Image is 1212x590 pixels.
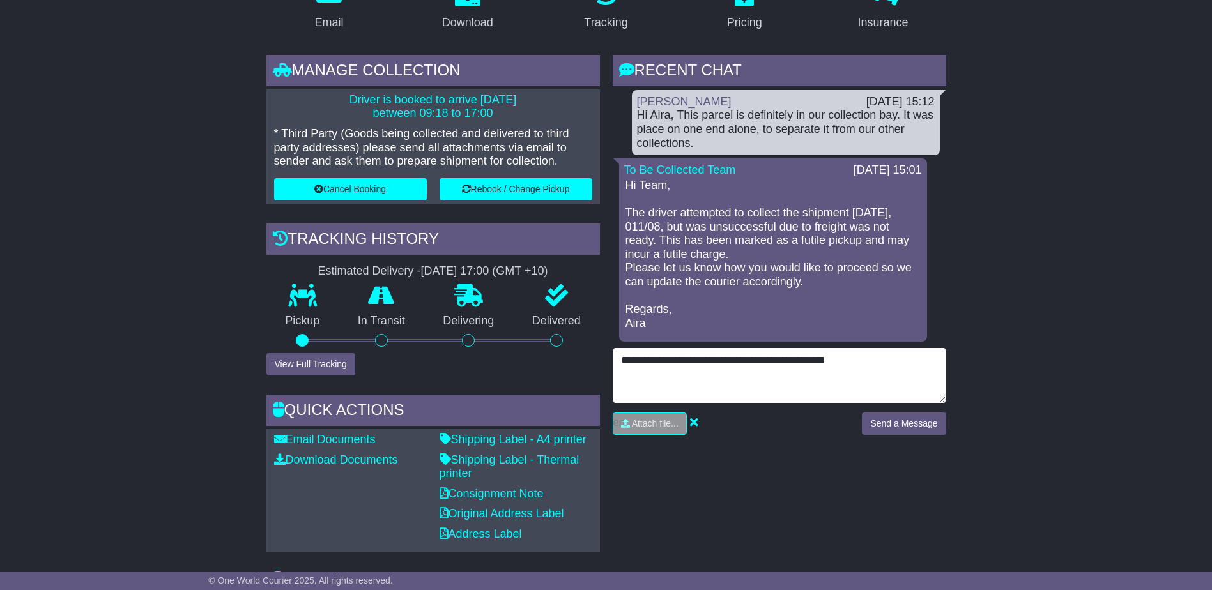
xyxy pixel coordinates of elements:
[266,223,600,258] div: Tracking history
[274,433,376,446] a: Email Documents
[625,179,921,331] p: Hi Team, The driver attempted to collect the shipment [DATE], 011/08, but was unsuccessful due to...
[613,55,946,89] div: RECENT CHAT
[866,95,935,109] div: [DATE] 15:12
[513,314,600,328] p: Delivered
[854,163,922,178] div: [DATE] 15:01
[274,127,592,169] p: * Third Party (Goods being collected and delivered to third party addresses) please send all atta...
[266,314,339,328] p: Pickup
[442,14,493,31] div: Download
[440,433,587,446] a: Shipping Label - A4 printer
[440,527,522,540] a: Address Label
[424,314,514,328] p: Delivering
[274,178,427,200] button: Cancel Booking
[584,14,627,31] div: Tracking
[727,14,762,31] div: Pricing
[208,575,393,586] span: © One World Courier 2025. All rights reserved.
[624,163,736,176] a: To Be Collected Team
[266,395,600,429] div: Quick Actions
[266,264,600,278] div: Estimated Delivery -
[440,507,564,520] a: Original Address Label
[440,178,592,200] button: Rebook / Change Pickup
[266,55,600,89] div: Manage collection
[858,14,909,31] div: Insurance
[339,314,424,328] p: In Transit
[440,487,544,500] a: Consignment Note
[314,14,343,31] div: Email
[637,109,935,150] div: Hi Aira, This parcel is definitely in our collection bay. It was place on one end alone, to separ...
[637,95,732,108] a: [PERSON_NAME]
[266,353,355,375] button: View Full Tracking
[421,264,548,278] div: [DATE] 17:00 (GMT +10)
[274,453,398,466] a: Download Documents
[274,93,592,121] p: Driver is booked to arrive [DATE] between 09:18 to 17:00
[862,412,946,435] button: Send a Message
[440,453,579,480] a: Shipping Label - Thermal printer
